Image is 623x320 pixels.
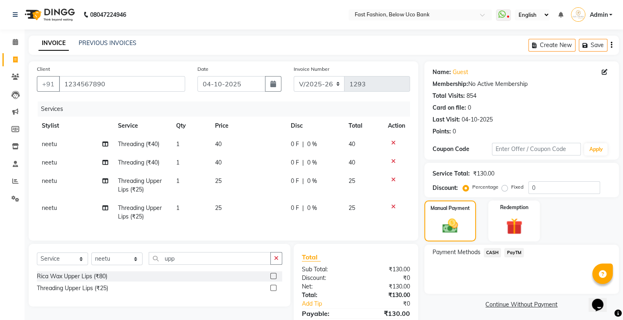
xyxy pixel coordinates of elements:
[302,253,321,261] span: Total
[468,104,471,112] div: 0
[296,300,366,308] a: Add Tip
[453,68,468,77] a: Guest
[349,177,355,185] span: 25
[356,265,416,274] div: ₹130.00
[302,177,304,185] span: |
[584,143,607,155] button: Apply
[492,143,581,155] input: Enter Offer / Coupon Code
[215,159,222,166] span: 40
[176,204,179,212] span: 1
[307,204,317,212] span: 0 %
[433,115,460,124] div: Last Visit:
[349,159,355,166] span: 40
[433,169,470,178] div: Service Total:
[433,248,480,257] span: Payment Methods
[296,265,356,274] div: Sub Total:
[426,300,617,309] a: Continue Without Payment
[484,248,501,257] span: CASH
[433,68,451,77] div: Name:
[433,80,468,88] div: Membership:
[433,127,451,136] div: Points:
[42,159,57,166] span: neetu
[579,39,607,52] button: Save
[37,117,113,135] th: Stylist
[302,140,304,149] span: |
[302,204,304,212] span: |
[437,217,463,235] img: _cash.svg
[79,39,136,47] a: PREVIOUS INVOICES
[37,65,50,73] label: Client
[296,282,356,291] div: Net:
[149,252,271,265] input: Search or Scan
[504,248,524,257] span: PayTM
[511,183,523,191] label: Fixed
[118,140,159,148] span: Threading (₹40)
[294,65,329,73] label: Invoice Number
[42,177,57,185] span: neetu
[118,177,162,193] span: Threading Upper Lips (₹25)
[37,284,108,293] div: Threading Upper Lips (₹25)
[59,76,185,92] input: Search by Name/Mobile/Email/Code
[307,140,317,149] span: 0 %
[286,117,344,135] th: Disc
[307,158,317,167] span: 0 %
[197,65,208,73] label: Date
[462,115,493,124] div: 04-10-2025
[39,36,69,51] a: INVOICE
[38,101,416,117] div: Services
[473,169,494,178] div: ₹130.00
[296,291,356,300] div: Total:
[42,204,57,212] span: neetu
[349,140,355,148] span: 40
[42,140,57,148] span: neetu
[433,92,465,100] div: Total Visits:
[356,309,416,318] div: ₹130.00
[571,7,585,22] img: Admin
[210,117,286,135] th: Price
[433,80,611,88] div: No Active Membership
[433,104,466,112] div: Card on file:
[90,3,126,26] b: 08047224946
[356,274,416,282] div: ₹0
[118,204,162,220] span: Threading Upper Lips (₹25)
[37,76,60,92] button: +91
[501,216,528,237] img: _gift.svg
[215,204,222,212] span: 25
[356,291,416,300] div: ₹130.00
[291,158,299,167] span: 0 F
[113,117,171,135] th: Service
[291,177,299,185] span: 0 F
[176,159,179,166] span: 1
[118,159,159,166] span: Threading (₹40)
[171,117,210,135] th: Qty
[433,145,492,153] div: Coupon Code
[215,140,222,148] span: 40
[296,274,356,282] div: Discount:
[383,117,410,135] th: Action
[349,204,355,212] span: 25
[296,309,356,318] div: Payable:
[589,11,607,19] span: Admin
[21,3,77,26] img: logo
[291,140,299,149] span: 0 F
[430,205,470,212] label: Manual Payment
[472,183,498,191] label: Percentage
[453,127,456,136] div: 0
[176,140,179,148] span: 1
[307,177,317,185] span: 0 %
[176,177,179,185] span: 1
[291,204,299,212] span: 0 F
[344,117,383,135] th: Total
[467,92,476,100] div: 854
[356,282,416,291] div: ₹130.00
[500,204,528,211] label: Redemption
[215,177,222,185] span: 25
[589,287,615,312] iframe: chat widget
[433,184,458,192] div: Discount:
[302,158,304,167] span: |
[366,300,416,308] div: ₹0
[37,272,107,281] div: Rica Wax Upper Lips (₹80)
[528,39,575,52] button: Create New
